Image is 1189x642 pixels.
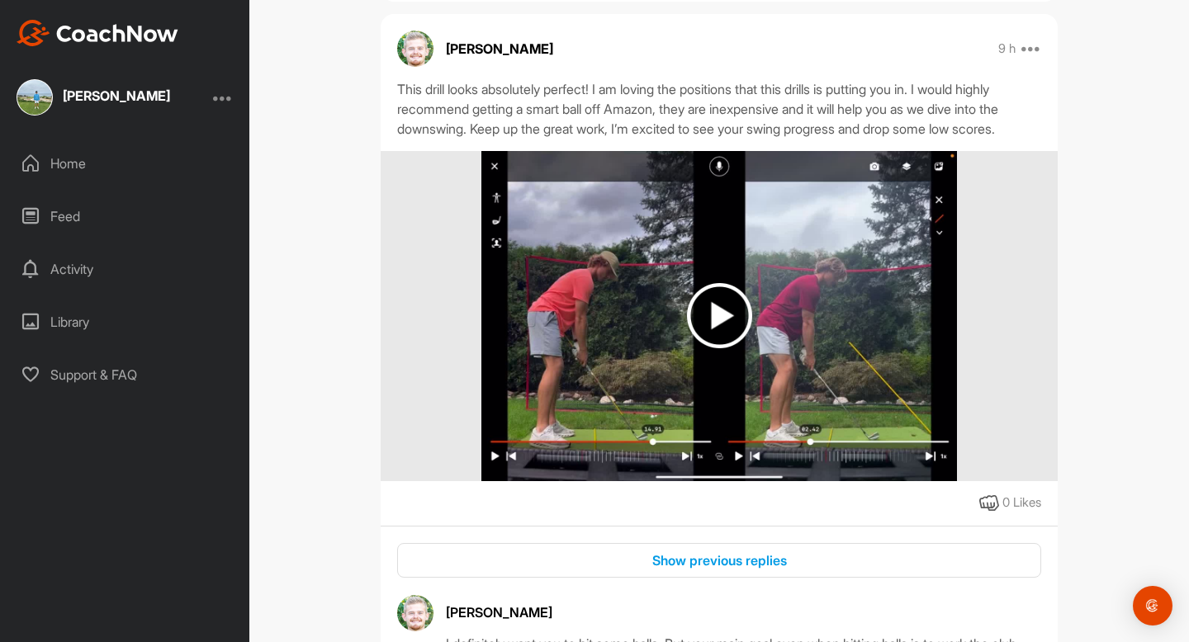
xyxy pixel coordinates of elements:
[397,79,1041,139] div: This drill looks absolutely perfect! I am loving the positions that this drills is putting you in...
[1002,493,1041,512] div: 0 Likes
[63,89,170,102] div: [PERSON_NAME]
[410,550,1028,570] div: Show previous replies
[9,248,242,290] div: Activity
[998,40,1016,57] p: 9 h
[481,151,956,481] img: media
[1133,586,1172,625] div: Open Intercom Messenger
[397,595,433,631] img: avatar
[9,301,242,342] div: Library
[9,196,242,237] div: Feed
[446,602,1041,622] div: [PERSON_NAME]
[17,20,178,46] img: CoachNow
[397,543,1041,578] button: Show previous replies
[397,31,433,67] img: avatar
[446,39,553,59] p: [PERSON_NAME]
[9,143,242,184] div: Home
[17,79,53,116] img: square_be51218765b850f272622c67c9113329.jpg
[687,283,752,348] img: play
[9,354,242,395] div: Support & FAQ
